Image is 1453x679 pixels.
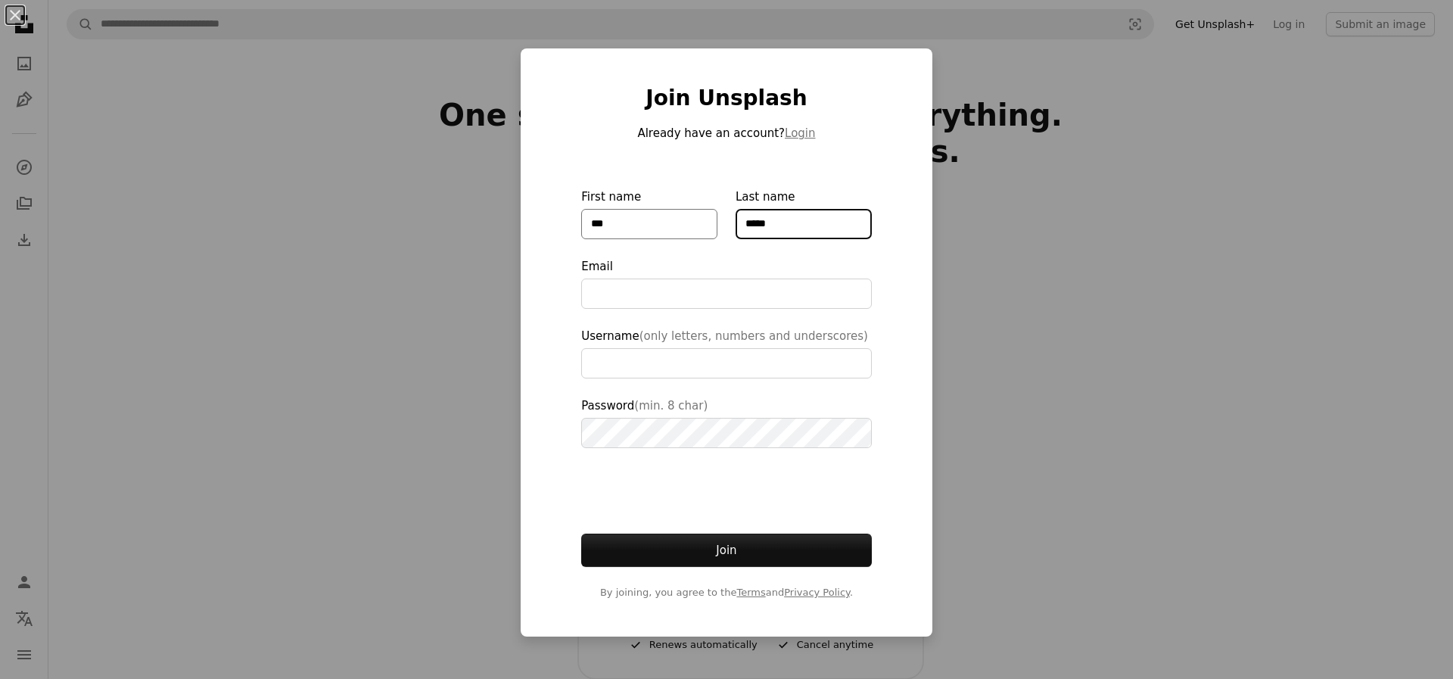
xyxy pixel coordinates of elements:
[581,209,717,239] input: First name
[639,329,868,343] span: (only letters, numbers and underscores)
[736,209,872,239] input: Last name
[581,585,872,600] span: By joining, you agree to the and .
[581,279,872,309] input: Email
[581,397,872,448] label: Password
[736,188,872,239] label: Last name
[581,327,872,378] label: Username
[581,348,872,378] input: Username(only letters, numbers and underscores)
[785,124,815,142] button: Login
[634,399,708,413] span: (min. 8 char)
[581,534,872,567] button: Join
[581,418,872,448] input: Password(min. 8 char)
[581,85,872,112] h1: Join Unsplash
[581,188,717,239] label: First name
[784,587,850,598] a: Privacy Policy
[736,587,765,598] a: Terms
[581,124,872,142] p: Already have an account?
[581,257,872,309] label: Email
